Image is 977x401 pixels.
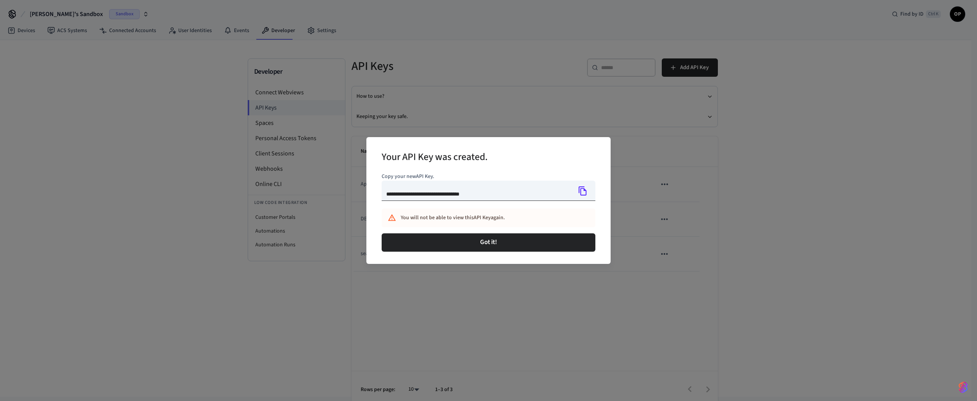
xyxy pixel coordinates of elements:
h2: Your API Key was created. [382,146,488,170]
button: Copy [575,183,591,199]
div: You will not be able to view this API Key again. [401,211,562,225]
button: Got it! [382,233,595,252]
img: SeamLogoGradient.69752ec5.svg [959,381,968,393]
p: Copy your new API Key . [382,173,595,181]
